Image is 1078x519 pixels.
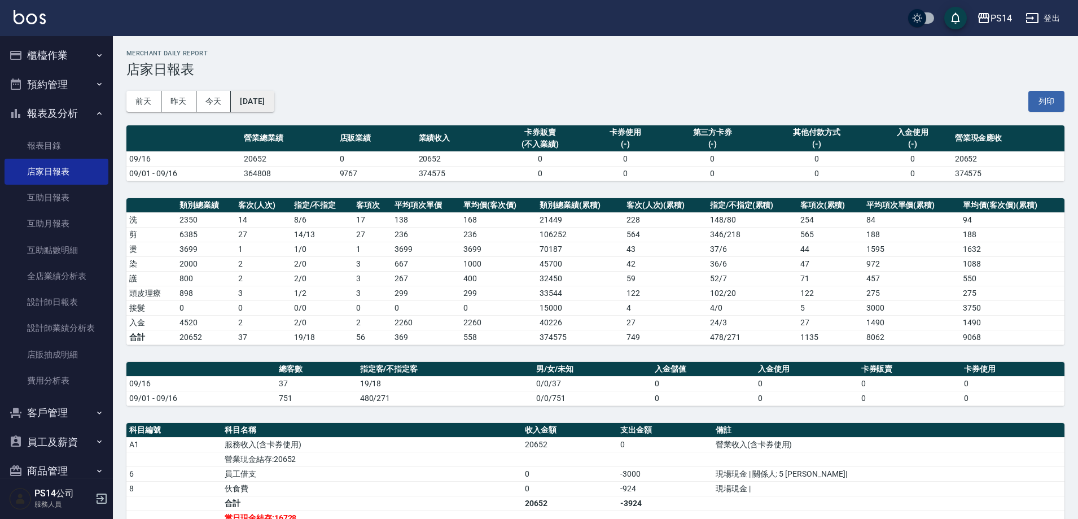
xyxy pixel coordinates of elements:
[537,198,623,213] th: 類別總業績(累積)
[177,198,235,213] th: 類別總業績
[461,227,537,242] td: 236
[665,166,761,181] td: 0
[461,256,537,271] td: 1000
[533,362,652,377] th: 男/女/未知
[353,286,392,300] td: 3
[707,256,797,271] td: 36 / 6
[177,330,235,344] td: 20652
[713,437,1064,452] td: 營業收入(含卡券使用)
[196,91,231,112] button: 今天
[392,212,461,227] td: 138
[858,391,962,405] td: 0
[624,242,707,256] td: 43
[392,300,461,315] td: 0
[177,242,235,256] td: 3699
[126,330,177,344] td: 合計
[797,271,864,286] td: 71
[126,300,177,315] td: 接髮
[876,127,949,138] div: 入金使用
[652,362,755,377] th: 入金儲值
[126,423,222,438] th: 科目編號
[276,376,357,391] td: 37
[707,286,797,300] td: 102 / 20
[5,211,108,237] a: 互助月報表
[617,437,713,452] td: 0
[707,242,797,256] td: 37 / 6
[707,330,797,344] td: 478/271
[177,212,235,227] td: 2350
[353,300,392,315] td: 0
[126,286,177,300] td: 頭皮理療
[357,376,534,391] td: 19/18
[291,256,354,271] td: 2 / 0
[291,212,354,227] td: 8 / 6
[864,300,961,315] td: 3000
[126,166,241,181] td: 09/01 - 09/16
[5,237,108,263] a: 互助點數明細
[177,271,235,286] td: 800
[797,256,864,271] td: 47
[235,300,291,315] td: 0
[533,391,652,405] td: 0/0/751
[461,198,537,213] th: 單均價(客次價)
[291,227,354,242] td: 14 / 13
[864,227,961,242] td: 188
[353,315,392,330] td: 2
[126,212,177,227] td: 洗
[495,166,586,181] td: 0
[126,315,177,330] td: 入金
[624,315,707,330] td: 27
[960,256,1064,271] td: 1088
[972,7,1016,30] button: PS14
[14,10,46,24] img: Logo
[222,496,522,511] td: 合計
[461,242,537,256] td: 3699
[235,330,291,344] td: 37
[960,212,1064,227] td: 94
[222,452,522,466] td: 營業現金結存:20652
[177,256,235,271] td: 2000
[797,300,864,315] td: 5
[537,256,623,271] td: 45700
[34,499,92,509] p: 服務人員
[235,242,291,256] td: 1
[498,127,583,138] div: 卡券販賣
[235,315,291,330] td: 2
[231,91,274,112] button: [DATE]
[652,376,755,391] td: 0
[624,227,707,242] td: 564
[177,227,235,242] td: 6385
[126,271,177,286] td: 護
[291,300,354,315] td: 0 / 0
[755,376,858,391] td: 0
[760,166,873,181] td: 0
[222,466,522,481] td: 員工借支
[960,300,1064,315] td: 3750
[960,271,1064,286] td: 550
[589,127,662,138] div: 卡券使用
[961,362,1064,377] th: 卡券使用
[624,300,707,315] td: 4
[864,330,961,344] td: 8062
[392,242,461,256] td: 3699
[5,456,108,486] button: 商品管理
[235,286,291,300] td: 3
[353,227,392,242] td: 27
[291,242,354,256] td: 1 / 0
[392,227,461,242] td: 236
[960,286,1064,300] td: 275
[353,330,392,344] td: 56
[5,133,108,159] a: 報表目錄
[291,198,354,213] th: 指定/不指定
[177,300,235,315] td: 0
[222,423,522,438] th: 科目名稱
[353,212,392,227] td: 17
[126,256,177,271] td: 染
[755,391,858,405] td: 0
[291,330,354,344] td: 19/18
[416,151,495,166] td: 20652
[858,376,962,391] td: 0
[126,151,241,166] td: 09/16
[126,376,276,391] td: 09/16
[495,151,586,166] td: 0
